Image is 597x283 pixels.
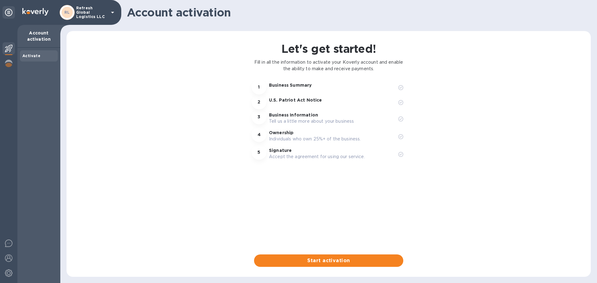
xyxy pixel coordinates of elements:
p: 5 [257,149,260,155]
p: Refresh Global Logistics LLC [76,6,107,19]
p: Individuals who own 25%+ of the business. [269,136,393,142]
p: Accept the agreement for using our service. [269,153,393,160]
b: Activate [22,53,40,58]
div: Unpin categories [2,6,15,19]
p: 2 [257,99,260,105]
p: U.S. Patriot Act Notice [269,97,393,103]
p: Account activation [22,30,55,42]
p: Ownership [269,130,393,136]
p: Business Information [269,112,393,118]
p: Tell us a little more about your business [269,118,393,125]
p: 3 [257,114,260,120]
h1: Let's get started! [281,41,376,57]
h1: Account activation [127,6,587,19]
button: Start activation [254,254,403,267]
p: Fill in all the information to activate your Koverly account and enable the ability to make and r... [254,59,403,72]
b: RL [64,10,70,15]
p: 4 [257,131,261,138]
p: 1 [258,84,260,90]
p: Business Summary [269,82,393,88]
span: Start activation [259,257,398,264]
p: Signature [269,147,393,153]
img: Logo [22,8,49,16]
